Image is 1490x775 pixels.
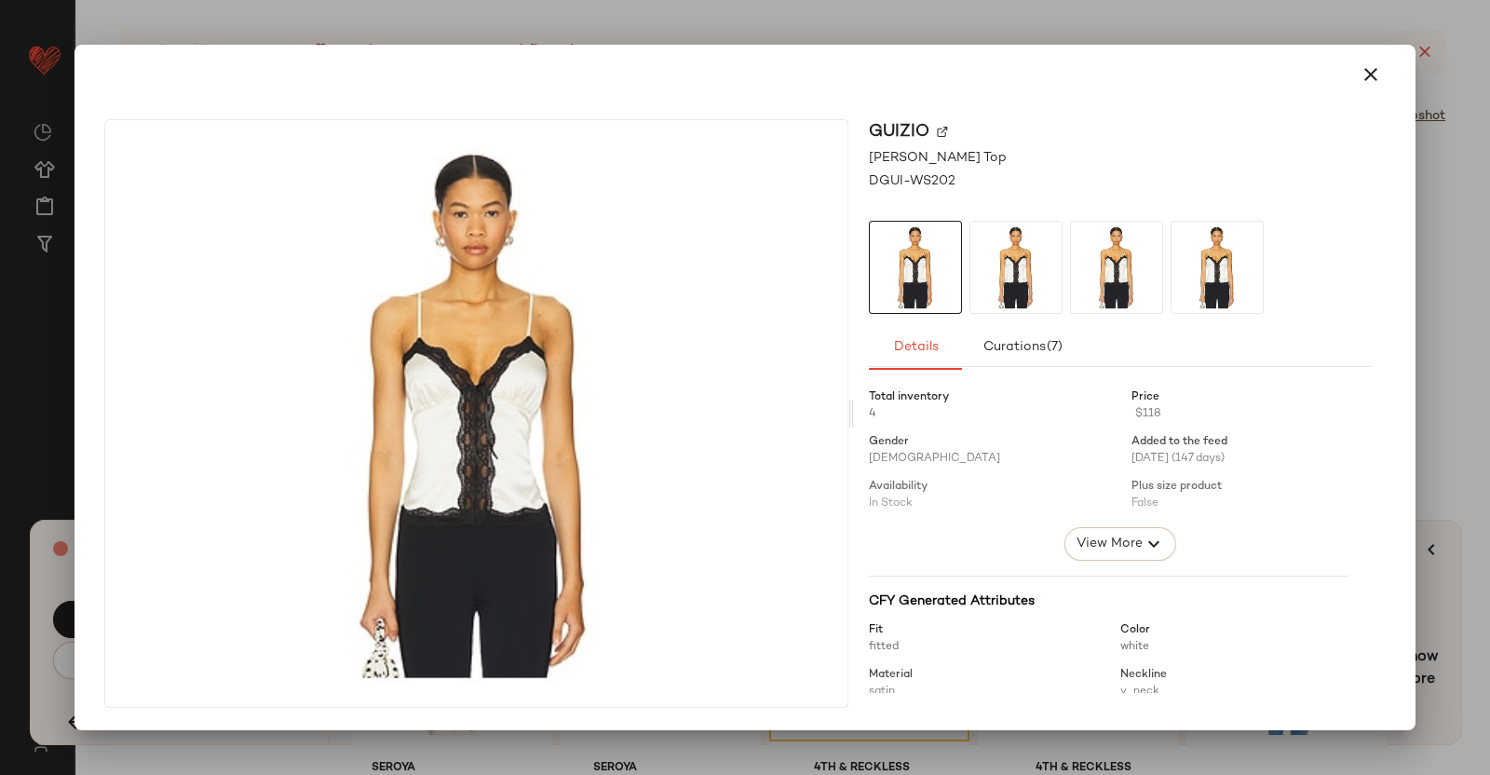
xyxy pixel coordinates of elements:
[870,222,961,313] img: DGUI-WS202_V1.jpg
[1071,222,1162,313] img: DGUI-WS202_V1.jpg
[982,340,1063,355] span: Curations
[892,340,938,355] span: Details
[869,148,1007,168] span: [PERSON_NAME] Top
[869,171,955,191] span: DGUI-WS202
[1172,222,1263,313] img: DGUI-WS202_V1.jpg
[1063,527,1175,561] button: View More
[869,591,1348,611] div: CFY Generated Attributes
[937,127,948,138] img: svg%3e
[869,119,929,144] span: GUIZIO
[1075,533,1142,555] span: View More
[970,222,1062,313] img: DGUI-WS202_V1.jpg
[1046,340,1063,355] span: (7)
[105,120,847,707] img: DGUI-WS202_V1.jpg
